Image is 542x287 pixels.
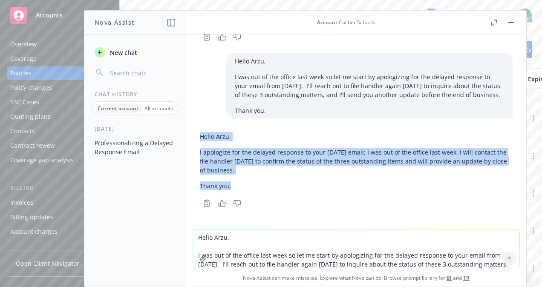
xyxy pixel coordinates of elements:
p: Thank you, [235,106,504,115]
p: Hello Arzu, [235,57,504,66]
div: Contacts [10,124,35,138]
p: I was out of the office last week so let me start by apologizing for the delayed response to your... [235,72,504,99]
h1: Nova Assist [95,18,135,27]
a: Policies [7,66,112,80]
button: Thumbs down [231,31,244,43]
div: Policy changes [10,81,52,95]
p: All accounts [144,105,173,112]
a: Installment plans [7,239,112,253]
a: Report a Bug [459,7,476,24]
div: 99+ [430,9,437,16]
a: Overview [7,37,112,51]
a: Quoting plans [7,110,112,123]
div: Contract review [10,139,55,152]
a: Coverage gap analysis [7,153,112,167]
div: Account charges [10,225,58,238]
p: Current account [98,105,138,112]
span: Accounts [36,12,63,19]
a: Policy changes [7,81,112,95]
a: Search [479,7,496,24]
span: Nova Assist can make mistakes. Explore what Nova can do: Browse prompt library for and [190,269,523,287]
a: TR [463,274,470,281]
a: Billing updates [7,210,112,224]
p: Hello Arzu, [200,132,513,141]
a: more [528,226,539,236]
a: Account charges [7,225,112,238]
div: SSC Cases [10,95,39,109]
a: Stop snowing [440,7,457,24]
a: Switch app [499,7,516,24]
a: Invoices [7,196,112,210]
a: more [528,151,539,161]
button: New chat [91,45,179,60]
div: Policies [10,66,32,80]
p: I apologize for the delayed response to your [DATE] email; I was out of the office last week. I w... [200,148,513,175]
a: Accounts [7,3,112,27]
div: [DATE] [84,125,186,132]
svg: Copy to clipboard [203,199,210,207]
span: Account [317,19,337,26]
button: Professionalizing a Delayed Response Email [91,136,179,159]
div: : Caliber Schools [317,19,375,26]
div: Coverage [10,52,37,66]
div: Coverage gap analysis [10,153,74,167]
span: Open Client Navigator [16,259,79,268]
input: Search chats [108,67,176,79]
button: Thumbs down [231,197,244,209]
a: more [528,263,539,273]
div: Quoting plans [10,110,51,123]
button: Caliber Schools [130,7,236,24]
div: Installment plans [10,239,60,253]
a: Contract review [7,139,112,152]
div: Overview [10,37,37,51]
a: Contacts [7,124,112,138]
a: more [528,114,539,124]
span: New chat [108,48,137,57]
a: more [528,188,539,198]
p: Thank you, [200,181,513,190]
a: BI [447,274,452,281]
svg: Copy to clipboard [203,33,210,41]
div: Invoices [10,196,33,210]
img: photo [518,9,532,22]
a: SSC Cases [7,95,112,109]
div: Billing [7,184,112,192]
div: Chat History [84,91,186,98]
a: Coverage [7,52,112,66]
div: Billing updates [10,210,53,224]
